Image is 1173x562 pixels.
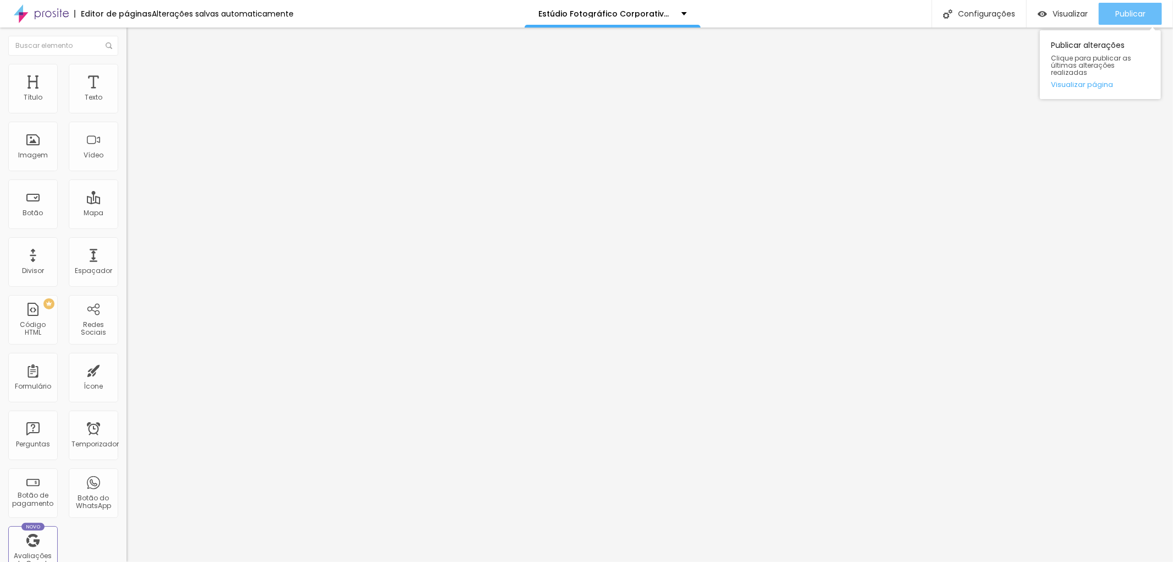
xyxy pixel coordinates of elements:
[81,8,152,19] font: Editor de páginas
[26,523,41,530] font: Novo
[84,381,103,391] font: Ícone
[1038,9,1047,19] img: view-1.svg
[85,92,102,102] font: Texto
[23,208,43,217] font: Botão
[75,266,112,275] font: Espaçador
[1051,81,1150,88] a: Visualizar página
[1099,3,1162,25] button: Publicar
[958,8,1015,19] font: Configurações
[81,320,106,337] font: Redes Sociais
[15,381,51,391] font: Formulário
[24,92,42,102] font: Título
[76,493,111,510] font: Botão do WhatsApp
[1051,53,1131,77] font: Clique para publicar as últimas alterações realizadas
[106,42,112,49] img: Ícone
[1051,79,1113,90] font: Visualizar página
[71,439,119,449] font: Temporizador
[152,8,294,19] font: Alterações salvas automaticamente
[1053,8,1088,19] font: Visualizar
[538,8,774,19] font: Estúdio Fotográfico Corporativo em [GEOGRAPHIC_DATA]
[84,208,103,217] font: Mapa
[16,439,50,449] font: Perguntas
[1051,40,1125,51] font: Publicar alterações
[8,36,118,56] input: Buscar elemento
[84,150,103,160] font: Vídeo
[943,9,952,19] img: Ícone
[20,320,46,337] font: Código HTML
[22,266,44,275] font: Divisor
[1115,8,1146,19] font: Publicar
[126,28,1173,562] iframe: Editor
[13,490,54,508] font: Botão de pagamento
[18,150,48,160] font: Imagem
[1027,3,1099,25] button: Visualizar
